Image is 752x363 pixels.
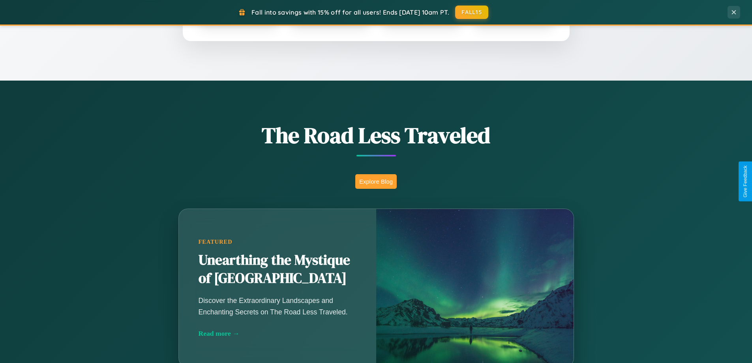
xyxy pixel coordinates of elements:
button: Explore Blog [355,174,397,189]
p: Discover the Extraordinary Landscapes and Enchanting Secrets on The Road Less Traveled. [199,295,356,317]
div: Give Feedback [743,166,748,197]
div: Read more → [199,329,356,338]
span: Fall into savings with 15% off for all users! Ends [DATE] 10am PT. [251,8,449,16]
button: FALL15 [455,6,488,19]
div: Featured [199,239,356,245]
h1: The Road Less Traveled [139,120,613,150]
h2: Unearthing the Mystique of [GEOGRAPHIC_DATA] [199,251,356,288]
